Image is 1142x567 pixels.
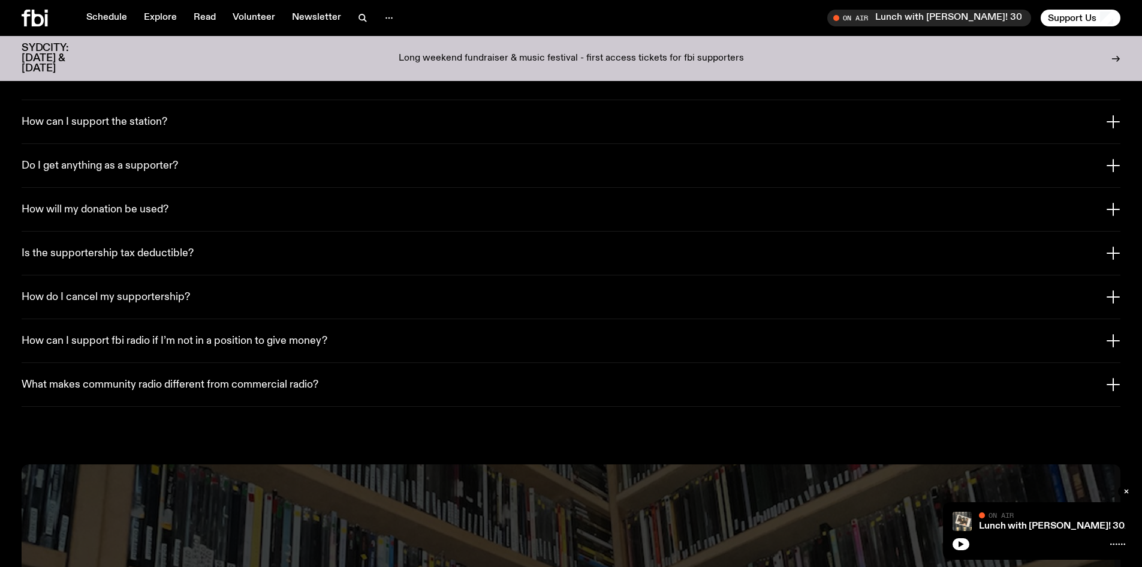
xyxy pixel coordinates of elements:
button: How do I cancel my supportership? [22,275,1120,319]
button: How will my donation be used? [22,188,1120,231]
h3: How can I support fbi radio if I’m not in a position to give money? [22,335,327,348]
button: How can I support the station? [22,100,1120,143]
h3: How do I cancel my supportership? [22,291,190,304]
h3: Is the supportership tax deductible? [22,247,194,260]
span: On Air [989,511,1014,519]
p: Long weekend fundraiser & music festival - first access tickets for fbi supporters [399,53,744,64]
button: On AirLunch with [PERSON_NAME]! 30/08 [827,10,1031,26]
a: Read [186,10,223,26]
h3: How will my donation be used? [22,203,168,217]
button: Support Us [1041,10,1120,26]
h3: How can I support the station? [22,116,167,129]
h3: SYDCITY: [DATE] & [DATE] [22,43,98,74]
button: How can I support fbi radio if I’m not in a position to give money? [22,319,1120,362]
span: Support Us [1048,13,1096,23]
h3: What makes community radio different from commercial radio? [22,379,318,392]
button: Do I get anything as a supporter? [22,144,1120,187]
button: Is the supportership tax deductible? [22,232,1120,275]
a: Explore [137,10,184,26]
img: A polaroid of Ella Avni in the studio on top of the mixer which is also located in the studio. [953,512,972,531]
a: Schedule [79,10,134,26]
a: Newsletter [285,10,348,26]
h3: Do I get anything as a supporter? [22,160,178,173]
h2: FAQs [22,61,1120,83]
a: Lunch with [PERSON_NAME]! 30/08 [979,521,1141,531]
button: What makes community radio different from commercial radio? [22,363,1120,406]
a: Volunteer [225,10,282,26]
